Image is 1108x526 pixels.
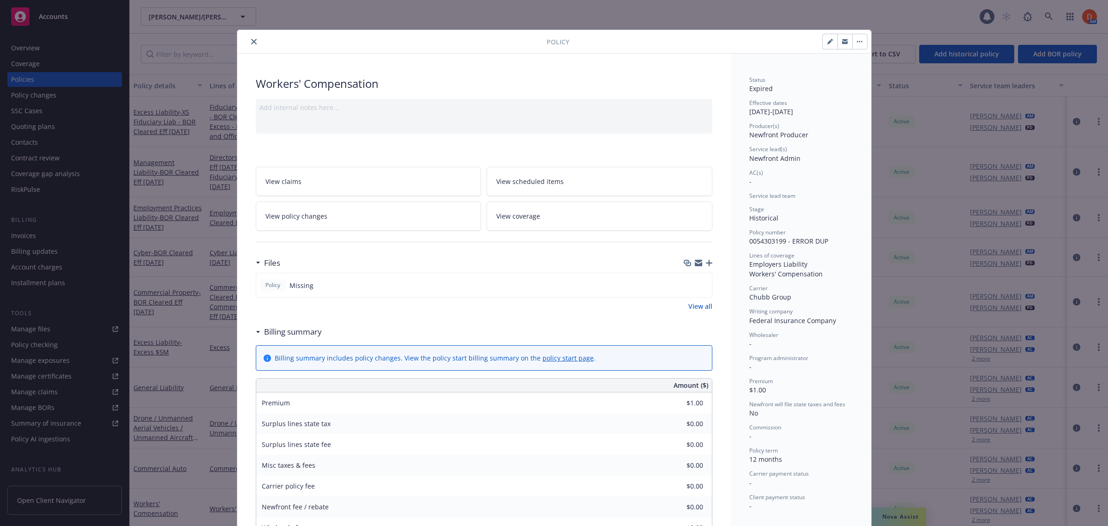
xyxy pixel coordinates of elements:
[256,76,712,92] div: Workers' Compensation
[496,177,564,186] span: View scheduled items
[265,211,327,221] span: View policy changes
[749,502,752,510] span: -
[262,419,331,428] span: Surplus lines state tax
[264,326,322,338] h3: Billing summary
[749,145,787,153] span: Service lead(s)
[749,377,773,385] span: Premium
[749,76,765,84] span: Status
[749,493,805,501] span: Client payment status
[262,440,331,449] span: Surplus lines state fee
[749,99,787,107] span: Effective dates
[749,237,828,245] span: 0054303199 - ERROR DUP
[688,301,712,311] a: View all
[749,400,845,408] span: Newfront will file state taxes and fees
[749,455,782,464] span: 12 months
[749,84,773,93] span: Expired
[749,316,836,325] span: Federal Insurance Company
[749,214,778,222] span: Historical
[649,396,709,410] input: 0.00
[749,432,752,440] span: -
[749,99,853,116] div: [DATE] - [DATE]
[248,36,259,47] button: close
[749,470,809,477] span: Carrier payment status
[749,446,778,454] span: Policy term
[262,482,315,490] span: Carrier policy fee
[749,154,801,163] span: Newfront Admin
[749,293,791,301] span: Chubb Group
[749,169,763,177] span: AC(s)
[262,398,290,407] span: Premium
[749,478,752,487] span: -
[262,502,329,511] span: Newfront fee / rebate
[749,423,781,431] span: Commission
[547,37,569,47] span: Policy
[749,339,752,348] span: -
[649,417,709,431] input: 0.00
[749,354,808,362] span: Program administrator
[487,167,712,196] a: View scheduled items
[749,130,808,139] span: Newfront Producer
[264,281,282,289] span: Policy
[749,331,778,339] span: Wholesaler
[749,177,752,186] span: -
[749,269,853,279] div: Workers' Compensation
[542,354,594,362] a: policy start page
[256,326,322,338] div: Billing summary
[256,257,280,269] div: Files
[487,202,712,231] a: View coverage
[674,380,708,390] span: Amount ($)
[265,177,301,186] span: View claims
[749,362,752,371] span: -
[259,103,709,112] div: Add internal notes here...
[289,281,313,290] span: Missing
[749,259,853,269] div: Employers Liability
[749,228,786,236] span: Policy number
[496,211,540,221] span: View coverage
[749,122,779,130] span: Producer(s)
[749,251,795,259] span: Lines of coverage
[749,307,793,315] span: Writing company
[649,459,709,472] input: 0.00
[649,500,709,514] input: 0.00
[264,257,280,269] h3: Files
[749,205,764,213] span: Stage
[749,409,758,417] span: No
[749,192,795,200] span: Service lead team
[275,353,596,363] div: Billing summary includes policy changes. View the policy start billing summary on the .
[256,167,482,196] a: View claims
[262,461,315,470] span: Misc taxes & fees
[649,438,709,452] input: 0.00
[749,284,768,292] span: Carrier
[649,479,709,493] input: 0.00
[256,202,482,231] a: View policy changes
[749,385,766,394] span: $1.00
